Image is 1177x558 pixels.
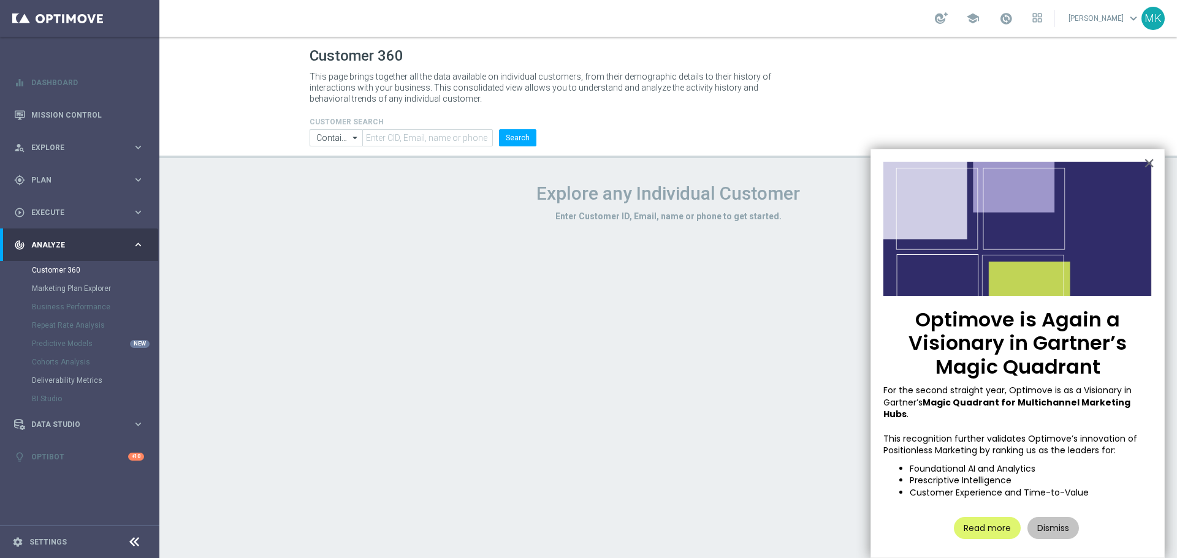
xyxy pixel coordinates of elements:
i: keyboard_arrow_right [132,418,144,430]
h1: Customer 360 [310,47,1027,65]
div: +10 [128,453,144,461]
div: BI Studio [32,390,158,408]
i: keyboard_arrow_right [132,239,144,251]
a: Deliverability Metrics [32,375,128,385]
input: Enter CID, Email, name or phone [362,129,493,146]
i: keyboard_arrow_right [132,206,144,218]
div: Analyze [14,239,132,251]
a: Optibot [31,440,128,473]
i: lightbulb [14,451,25,462]
p: This page brings together all the data available on individual customers, from their demographic ... [310,71,782,104]
i: arrow_drop_down [349,130,362,146]
span: keyboard_arrow_down [1127,12,1140,25]
h3: Enter Customer ID, Email, name or phone to get started. [310,211,1027,222]
li: Customer Experience and Time-to-Value [910,487,1152,499]
div: Plan [14,175,132,186]
div: Business Performance [32,298,158,316]
div: Repeat Rate Analysis [32,316,158,334]
div: Execute [14,207,132,218]
li: Foundational AI and Analytics [910,463,1152,475]
span: Plan [31,176,132,184]
span: Execute [31,209,132,216]
button: Read more [954,517,1021,539]
i: play_circle_outline [14,207,25,218]
a: Dashboard [31,66,144,99]
p: This recognition further validates Optimove’s innovation of Positionless Marketing by ranking us ... [883,433,1152,457]
div: Cohorts Analysis [32,353,158,371]
a: Settings [29,538,67,546]
li: Prescriptive Intelligence [910,475,1152,487]
button: Dismiss [1027,517,1079,539]
i: gps_fixed [14,175,25,186]
div: Dashboard [14,66,144,99]
h4: CUSTOMER SEARCH [310,118,536,126]
span: . [907,408,908,420]
div: Deliverability Metrics [32,371,158,390]
div: Predictive Models [32,334,158,353]
input: Contains [310,129,362,146]
h1: Explore any Individual Customer [310,183,1027,205]
i: person_search [14,142,25,153]
span: Explore [31,144,132,151]
div: Explore [14,142,132,153]
a: Customer 360 [32,265,128,275]
div: Optibot [14,440,144,473]
i: keyboard_arrow_right [132,141,144,153]
div: Customer 360 [32,261,158,279]
i: equalizer [14,77,25,88]
p: Optimove is Again a Visionary in Gartner’s Magic Quadrant [883,308,1152,379]
a: [PERSON_NAME] [1067,9,1141,28]
span: Data Studio [31,421,132,428]
i: track_changes [14,239,25,251]
button: Search [499,129,536,146]
a: Marketing Plan Explorer [32,284,128,293]
i: keyboard_arrow_right [132,174,144,186]
i: settings [12,537,23,548]
strong: Magic Quadrant for Multichannel Marketing Hubs [883,396,1132,421]
div: NEW [130,340,150,348]
span: school [966,12,980,25]
div: Mission Control [14,99,144,131]
span: For the second straight year, Optimove is as a Visionary in Gartner’s [883,384,1134,409]
div: MK [1141,7,1165,30]
div: Marketing Plan Explorer [32,279,158,298]
a: Mission Control [31,99,144,131]
span: Analyze [31,241,132,249]
button: Close [1143,153,1155,173]
div: Data Studio [14,419,132,430]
